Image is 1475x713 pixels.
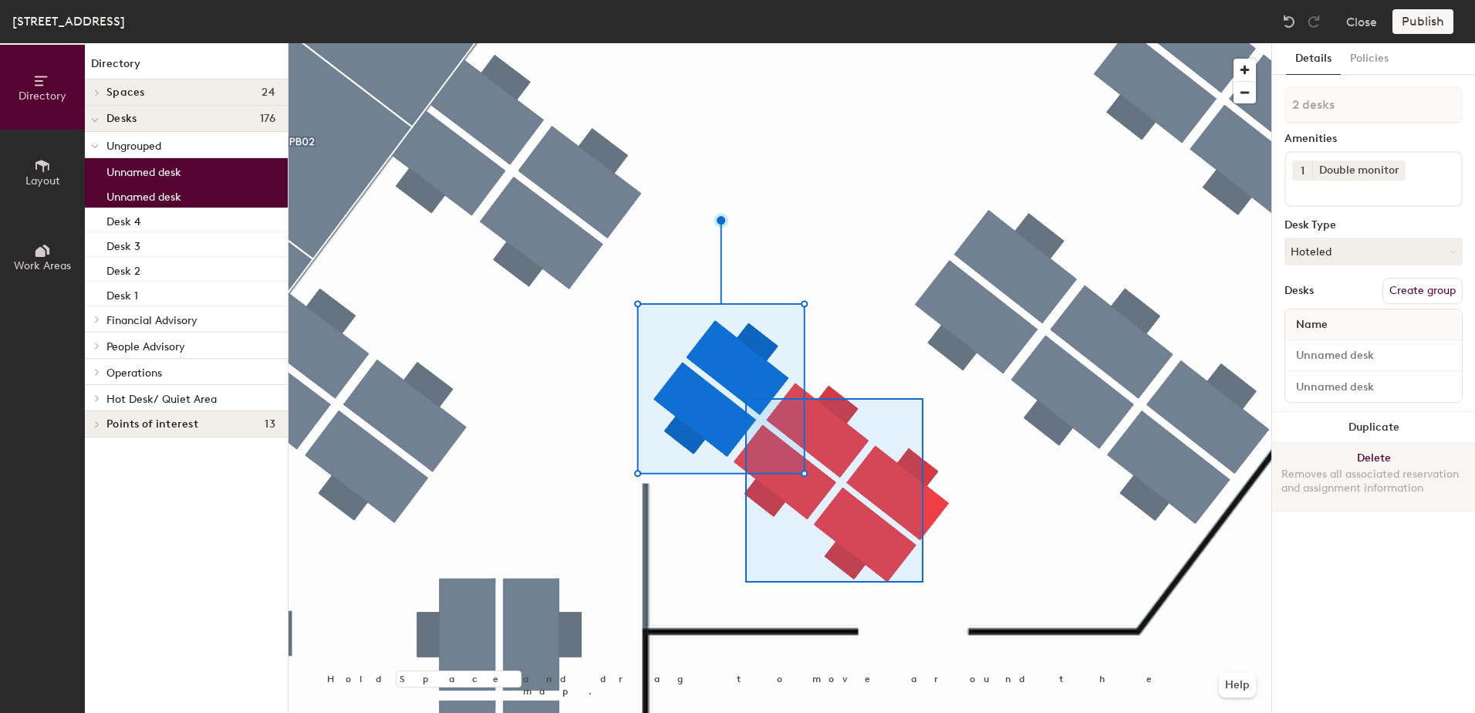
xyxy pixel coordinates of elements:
[1288,376,1459,397] input: Unnamed desk
[260,113,275,125] span: 176
[106,340,185,353] span: People Advisory
[106,211,140,228] p: Desk 4
[1219,673,1256,698] button: Help
[1286,43,1341,75] button: Details
[262,86,275,99] span: 24
[106,86,145,99] span: Spaces
[1292,161,1312,181] button: 1
[1341,43,1398,75] button: Policies
[1284,219,1463,231] div: Desk Type
[106,186,181,204] p: Unnamed desk
[1281,468,1466,495] div: Removes all associated reservation and assignment information
[1288,345,1459,367] input: Unnamed desk
[265,418,275,431] span: 13
[25,174,60,188] span: Layout
[1346,9,1377,34] button: Close
[106,235,140,253] p: Desk 3
[106,113,137,125] span: Desks
[106,260,140,278] p: Desk 2
[1301,163,1305,179] span: 1
[1281,14,1297,29] img: Undo
[106,367,162,380] span: Operations
[1382,278,1463,304] button: Create group
[85,56,288,79] h1: Directory
[1288,311,1335,339] span: Name
[106,418,198,431] span: Points of interest
[106,393,217,406] span: Hot Desk/ Quiet Area
[1284,285,1314,297] div: Desks
[1284,238,1463,265] button: Hoteled
[106,140,161,153] span: Ungrouped
[106,314,197,327] span: Financial Advisory
[19,90,66,103] span: Directory
[14,259,71,272] span: Work Areas
[12,12,125,31] div: [STREET_ADDRESS]
[1272,412,1475,443] button: Duplicate
[1284,133,1463,145] div: Amenities
[106,285,138,302] p: Desk 1
[1312,161,1406,181] div: Double monitor
[106,161,181,179] p: Unnamed desk
[1306,14,1321,29] img: Redo
[1272,443,1475,511] button: DeleteRemoves all associated reservation and assignment information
